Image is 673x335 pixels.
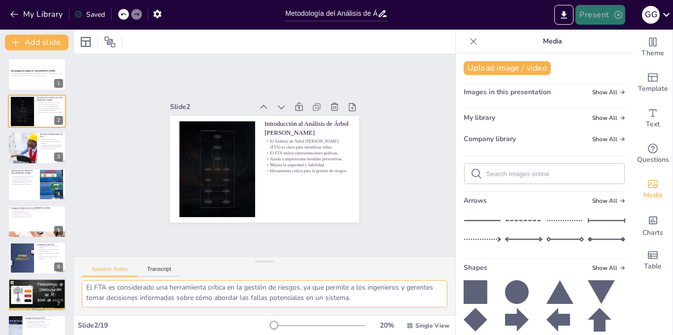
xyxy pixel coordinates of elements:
[37,106,63,108] p: El FTA utiliza representaciones gráficas.
[37,107,63,109] p: Ayuda a implementar medidas preventivas.
[633,243,673,278] div: Add a table
[40,148,63,149] p: Facilita el análisis de riesgos.
[82,280,447,307] textarea: El Análisis de Árbol [PERSON_NAME], o FTA, es fundamental en la ingeniería y la gestión de riesgo...
[592,136,625,143] span: Show all
[375,321,399,330] div: 20 %
[486,170,618,178] input: Search images online
[641,48,664,59] span: Theme
[201,155,268,217] p: El FTA utiliza representaciones gráficas.
[8,58,66,91] div: 1
[643,190,663,201] span: Media
[481,30,623,53] p: Media
[303,124,370,187] div: Slide 2
[25,320,63,322] p: Definición de límites del sistema.
[633,30,673,65] div: Change the overall theme
[54,299,63,308] div: 7
[25,326,63,328] p: Importancia en la mejora de la calidad.
[592,114,625,121] span: Show all
[82,266,137,277] button: Speaker Notes
[40,133,63,138] p: Principios Fundamentales del FTA
[11,208,63,210] p: Identificación sistemática [PERSON_NAME].
[11,184,37,186] p: Mejora de la seguridad y fiabilidad.
[214,169,289,239] p: Introducción al Análisis de Árbol [PERSON_NAME]
[11,73,63,76] p: Esta presentación aborda los fundamentos y aplicaciones del Análisis de Árbol [PERSON_NAME], una ...
[37,243,63,246] p: Limitaciones del FTA
[104,36,116,48] span: Position
[11,210,63,212] p: Priorización de riesgos.
[11,282,63,284] p: Definición del sistema.
[37,250,63,252] p: Análisis incompleto.
[642,6,660,24] div: g g
[78,34,94,50] div: Layout
[11,280,63,283] p: Proceso de Realización de un FTA
[11,285,63,287] p: Construcción del árbol [PERSON_NAME].
[11,206,63,209] p: Ventajas del Análisis de Árbol [PERSON_NAME]
[54,152,63,161] div: 3
[464,61,551,75] button: Upload image / video
[11,178,37,180] p: Uso en la industria automotriz.
[54,116,63,125] div: 2
[189,142,256,203] p: Herramienta crítica para la gestión de riesgos.
[464,113,495,122] span: My library
[37,111,63,113] p: Herramienta crítica para la gestión de riesgos.
[25,318,63,320] p: Aplicación en un sistema de control de calidad.
[37,252,63,256] p: Riesgo de omisión [PERSON_NAME] críticas.
[633,101,673,136] div: Add text boxes
[25,324,63,326] p: Construcción del árbol [PERSON_NAME].
[8,278,66,311] div: 7
[8,242,66,274] div: 6
[205,159,276,224] p: El Análisis de Árbol [PERSON_NAME] (FTA) es clave para identificar fallas.
[54,262,63,271] div: 6
[11,176,37,178] p: Aplicaciones en la industria aeronáutica.
[54,189,63,198] div: 4
[11,214,63,216] p: Herramienta valiosa en la ingeniería.
[633,65,673,101] div: Add ready made slides
[137,266,181,277] button: Transcript
[11,289,63,291] p: Proceso sistemático.
[8,205,66,238] div: 5
[11,169,37,175] p: Aplicaciones del Análisis de Árbol [PERSON_NAME]
[8,95,66,127] div: 2
[11,180,37,182] p: Implementación en el sector energético.
[37,109,63,111] p: Mejora la seguridad y fiabilidad.
[642,227,663,238] span: Charts
[54,79,63,88] div: 1
[575,5,625,25] button: Present
[592,89,625,96] span: Show all
[74,10,105,19] div: Saved
[193,146,260,208] p: Mejora la seguridad y fiabilidad.
[40,146,63,148] p: Identificación de eventos no deseados.
[11,283,63,285] p: Identificación de eventos.
[40,140,63,144] p: Clasificación de eventos en primarios e intermedios.
[11,182,37,184] p: Versatilidad en diferentes contextos.
[37,256,63,259] p: Importancia de ser consciente de las limitaciones.
[40,139,63,141] p: Se basa en la lógica booleana.
[415,322,449,330] span: Single View
[25,322,63,324] p: Identificación de eventos causales.
[11,216,63,218] p: Contribución a la gestión de riesgos.
[642,5,660,25] button: g g
[285,6,377,21] input: Insert title
[633,136,673,172] div: Get real-time input from your audience
[37,245,63,248] p: Dificultad para modelar interacciones complejas.
[8,132,66,164] div: 3
[197,150,264,212] p: Ayuda a implementar medidas preventivas.
[464,134,516,144] span: Company library
[54,226,63,235] div: 5
[25,316,63,319] p: Ejemplo Práctico de FTA
[464,196,487,205] span: Arrows
[633,207,673,243] div: Add charts and graphs
[40,144,63,146] p: Diagramas para visualizar relaciones.
[637,154,669,165] span: Questions
[11,212,63,214] p: Mejora en la toma de decisiones.
[464,87,551,97] span: Images in this presentation
[78,321,270,330] div: Slide 2 / 19
[37,102,63,105] p: El Análisis de Árbol [PERSON_NAME] (FTA) es clave para identificar fallas.
[464,263,487,272] span: Shapes
[7,6,67,22] button: My Library
[5,35,68,50] button: Add slide
[11,287,63,289] p: Evaluación de la probabilidad [PERSON_NAME].
[644,261,662,272] span: Table
[638,83,668,94] span: Template
[633,172,673,207] div: Add images, graphics, shapes or video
